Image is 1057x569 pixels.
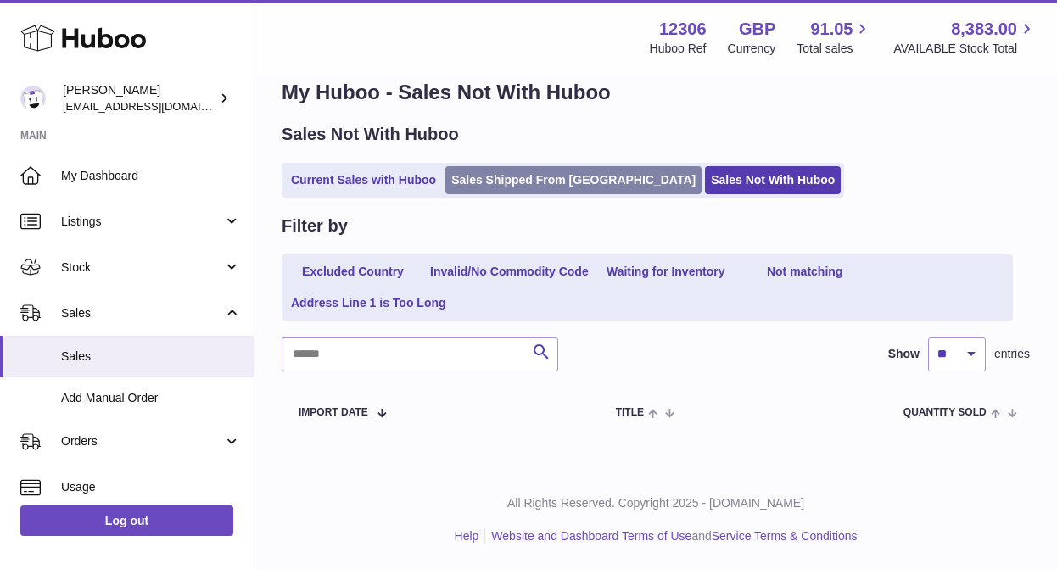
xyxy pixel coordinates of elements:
a: Waiting for Inventory [598,258,734,286]
h1: My Huboo - Sales Not With Huboo [282,79,1030,106]
a: Service Terms & Conditions [712,529,858,543]
span: Usage [61,479,241,495]
label: Show [888,346,920,362]
span: Add Manual Order [61,390,241,406]
a: Current Sales with Huboo [285,166,442,194]
span: Listings [61,214,223,230]
span: Orders [61,433,223,449]
a: Log out [20,505,233,536]
a: Address Line 1 is Too Long [285,289,452,317]
span: Import date [299,407,368,418]
img: hello@otect.co [20,86,46,111]
strong: GBP [739,18,775,41]
strong: 12306 [659,18,707,41]
h2: Sales Not With Huboo [282,123,459,146]
a: Sales Not With Huboo [705,166,841,194]
a: Excluded Country [285,258,421,286]
span: Title [616,407,644,418]
span: Quantity Sold [903,407,987,418]
span: Sales [61,349,241,365]
a: Not matching [737,258,873,286]
a: 8,383.00 AVAILABLE Stock Total [893,18,1037,57]
a: Invalid/No Commodity Code [424,258,595,286]
span: entries [994,346,1030,362]
div: Huboo Ref [650,41,707,57]
li: and [485,528,857,544]
a: Website and Dashboard Terms of Use [491,529,691,543]
span: 8,383.00 [951,18,1017,41]
span: AVAILABLE Stock Total [893,41,1037,57]
a: 91.05 Total sales [797,18,872,57]
span: [EMAIL_ADDRESS][DOMAIN_NAME] [63,99,249,113]
span: Stock [61,259,223,276]
span: My Dashboard [61,168,241,184]
a: Sales Shipped From [GEOGRAPHIC_DATA] [445,166,702,194]
h2: Filter by [282,215,348,237]
p: All Rights Reserved. Copyright 2025 - [DOMAIN_NAME] [268,495,1043,511]
a: Help [455,529,479,543]
span: Total sales [797,41,872,57]
div: Currency [728,41,776,57]
div: [PERSON_NAME] [63,82,215,114]
span: 91.05 [810,18,853,41]
span: Sales [61,305,223,321]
